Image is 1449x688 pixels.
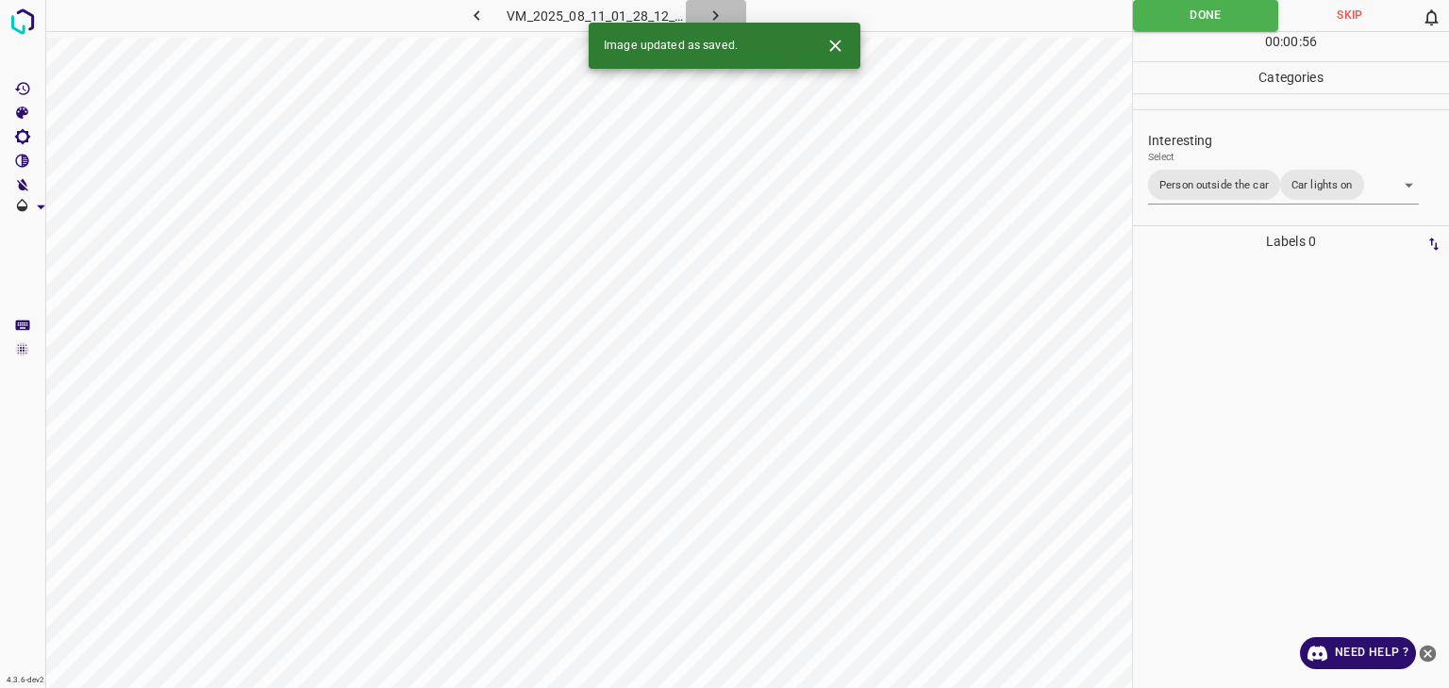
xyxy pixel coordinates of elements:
[1148,150,1174,164] label: Select
[1148,166,1419,205] div: Person outside the carCar lights on
[1300,637,1416,669] a: Need Help ?
[1302,32,1317,52] p: 56
[1148,131,1449,151] p: Interesting
[1265,32,1317,61] div: : :
[1265,32,1280,52] p: 00
[1280,175,1364,194] span: Car lights on
[507,5,685,31] h6: VM_2025_08_11_01_28_12_435_02.gif
[1133,62,1449,93] p: Categories
[1139,226,1443,257] p: Labels 0
[6,5,40,39] img: logo
[1283,32,1298,52] p: 00
[1148,175,1280,194] span: Person outside the car
[604,38,738,55] span: Image updated as saved.
[818,28,853,63] button: Close
[2,673,49,688] div: 4.3.6-dev2
[1416,637,1440,669] button: close-help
